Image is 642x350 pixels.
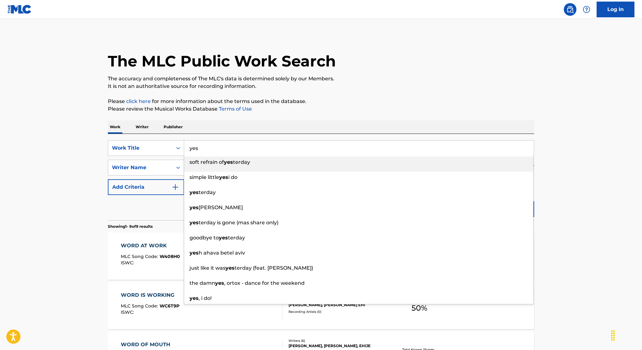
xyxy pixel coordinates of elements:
span: the damn [190,280,215,286]
span: 50 % [411,302,427,314]
div: WORD AT WORK [121,242,180,250]
span: WC6T9P [160,303,179,309]
p: Showing 1 - 9 of 9 results [108,224,153,229]
a: Terms of Use [218,106,252,112]
strong: yes [215,280,224,286]
div: [PERSON_NAME], [PERSON_NAME] EHI [289,302,384,308]
span: , ortox - dance for the weekend [224,280,305,286]
div: Work Title [112,144,169,152]
a: WORD AT WORKMLC Song Code:W408H0ISWC:Writers (1)[PERSON_NAME] EHIRecording Artists (11)[PERSON_NA... [108,232,534,280]
p: It is not an authoritative source for recording information. [108,83,534,90]
span: simple little [190,174,219,180]
p: Work [108,120,122,134]
span: goodbye to [190,235,219,241]
span: just like it was [190,265,225,271]
span: terday [233,159,250,165]
span: terday [199,189,216,195]
div: Drag [608,326,618,345]
strong: yes [225,265,235,271]
div: Writer Name [112,164,169,171]
span: [PERSON_NAME] [199,204,243,210]
p: Please review the Musical Works Database [108,105,534,113]
span: terday (feat. [PERSON_NAME]) [235,265,313,271]
a: Log In [597,2,634,17]
span: i do [228,174,237,180]
a: WORD IS WORKINGMLC Song Code:WC6T9PISWC:Writers (2)[PERSON_NAME], [PERSON_NAME] EHIRecording Arti... [108,282,534,329]
h1: The MLC Public Work Search [108,52,336,71]
p: Writer [134,120,150,134]
span: soft refrain of [190,159,224,165]
strong: yes [190,220,199,226]
p: Publisher [162,120,184,134]
strong: yes [224,159,233,165]
strong: yes [219,235,228,241]
img: MLC Logo [8,5,32,14]
div: Help [580,3,593,16]
form: Search Form [108,140,534,220]
span: h ahava betel aviv [199,250,245,256]
span: terday is gone (mas share only) [199,220,278,226]
p: The accuracy and completeness of The MLC's data is determined solely by our Members. [108,75,534,83]
span: W408H0 [160,254,180,259]
p: Please for more information about the terms used in the database. [108,98,534,105]
button: Add Criteria [108,179,184,195]
img: 9d2ae6d4665cec9f34b9.svg [172,183,179,191]
div: Writers ( 6 ) [289,338,384,343]
div: WORD IS WORKING [121,291,179,299]
div: WORD OF MOUTH [121,341,180,348]
span: MLC Song Code : [121,254,160,259]
img: search [566,6,574,13]
strong: yes [219,174,228,180]
strong: yes [190,250,199,256]
a: Public Search [564,3,576,16]
iframe: Chat Widget [610,320,642,350]
strong: yes [190,295,199,301]
span: terday [228,235,245,241]
span: MLC Song Code : [121,303,160,309]
img: help [583,6,590,13]
strong: yes [190,189,199,195]
span: ISWC : [121,260,136,266]
div: Recording Artists ( 0 ) [289,309,384,314]
span: , i do! [199,295,212,301]
strong: yes [190,204,199,210]
a: click here [126,98,151,104]
span: ISWC : [121,309,136,315]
